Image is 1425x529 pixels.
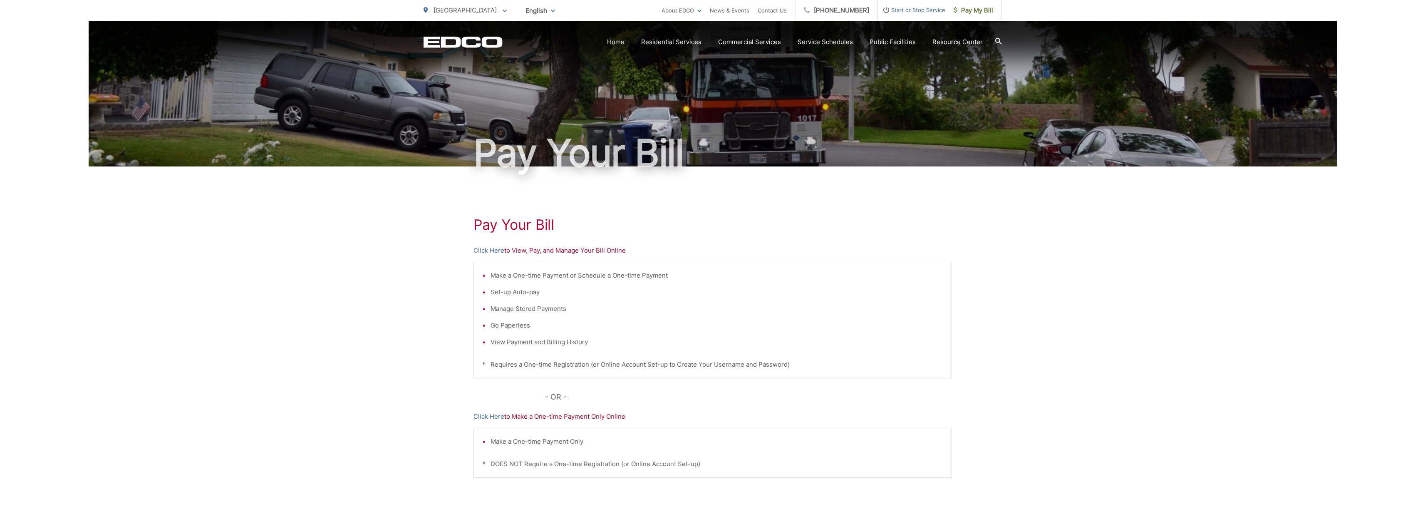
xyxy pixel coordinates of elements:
[491,271,943,281] li: Make a One-time Payment or Schedule a One-time Payment
[473,246,952,256] p: to View, Pay, and Manage Your Bill Online
[434,6,497,14] span: [GEOGRAPHIC_DATA]
[758,5,787,15] a: Contact Us
[473,246,504,256] a: Click Here
[798,37,853,47] a: Service Schedules
[545,391,952,403] p: - OR -
[491,437,943,447] li: Make a One-time Payment Only
[482,459,943,469] p: * DOES NOT Require a One-time Registration (or Online Account Set-up)
[519,3,561,18] span: English
[932,37,983,47] a: Resource Center
[641,37,701,47] a: Residential Services
[870,37,916,47] a: Public Facilities
[482,360,943,370] p: * Requires a One-time Registration (or Online Account Set-up to Create Your Username and Password)
[424,132,1002,174] h1: Pay Your Bill
[491,304,943,314] li: Manage Stored Payments
[954,5,993,15] span: Pay My Bill
[718,37,781,47] a: Commercial Services
[491,287,943,297] li: Set-up Auto-pay
[491,337,943,347] li: View Payment and Billing History
[491,320,943,330] li: Go Paperless
[473,412,952,422] p: to Make a One-time Payment Only Online
[607,37,625,47] a: Home
[710,5,749,15] a: News & Events
[662,5,701,15] a: About EDCO
[473,216,952,233] h1: Pay Your Bill
[424,36,503,48] a: EDCD logo. Return to the homepage.
[473,412,504,422] a: Click Here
